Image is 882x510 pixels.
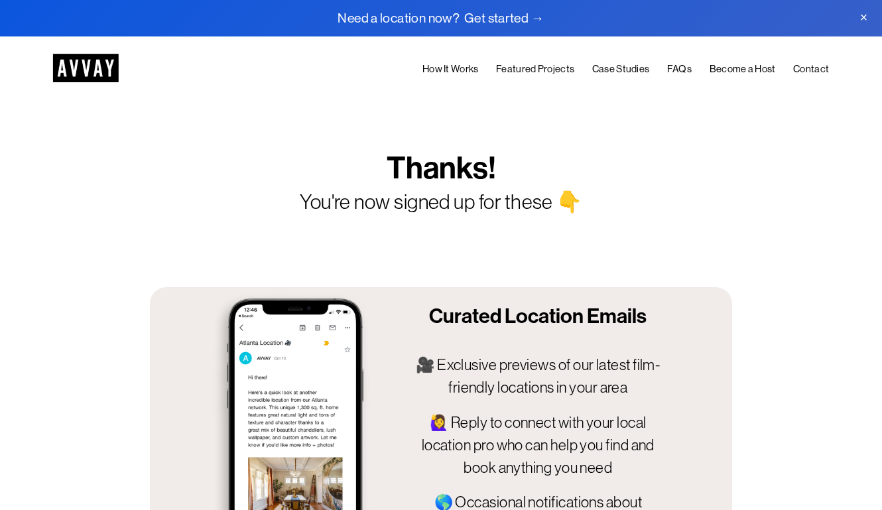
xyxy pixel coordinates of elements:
a: Contact [793,60,829,77]
p: 🎥 Exclusive previews of our latest film-friendly locations in your area [409,353,667,399]
a: Case Studies [592,60,650,77]
h1: Thanks! [279,150,603,187]
h2: Curated Location Emails [409,304,667,330]
a: FAQs [667,60,692,77]
a: How It Works [422,60,479,77]
p: You're now signed up for these 👇 [247,187,635,218]
a: Featured Projects [496,60,574,77]
a: Become a Host [710,60,776,77]
p: 🙋‍♀️ Reply to connect with your local location pro who can help you find and book anything you need [409,411,667,479]
img: AVVAY - The First Nationwide Location Scouting Co. [53,54,119,82]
